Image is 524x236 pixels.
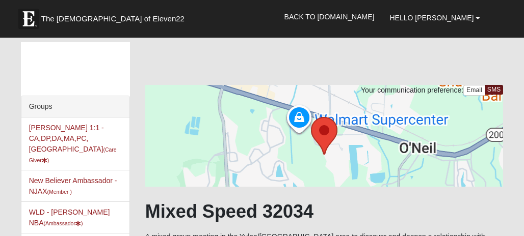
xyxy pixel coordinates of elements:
[485,85,504,95] a: SMS
[277,4,382,29] a: Back to [DOMAIN_NAME]
[13,4,217,29] a: The [DEMOGRAPHIC_DATA] of Eleven22
[29,146,117,163] small: (Care Giver )
[18,9,39,29] img: Eleven22 logo
[21,96,129,117] div: Groups
[389,14,474,22] span: Hello [PERSON_NAME]
[145,200,503,222] h1: Mixed Speed 32034
[47,189,72,195] small: (Member )
[29,124,117,164] a: [PERSON_NAME] 1:1 -CA,DP,DA,MA,PC,[GEOGRAPHIC_DATA](Care Giver)
[29,176,117,195] a: New Believer Ambassador - NJAX(Member )
[361,86,463,94] span: Your communication preference:
[382,5,488,31] a: Hello [PERSON_NAME]
[41,14,185,24] span: The [DEMOGRAPHIC_DATA] of Eleven22
[29,208,110,227] a: WLD - [PERSON_NAME] NBA(Ambassador)
[463,85,485,96] a: Email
